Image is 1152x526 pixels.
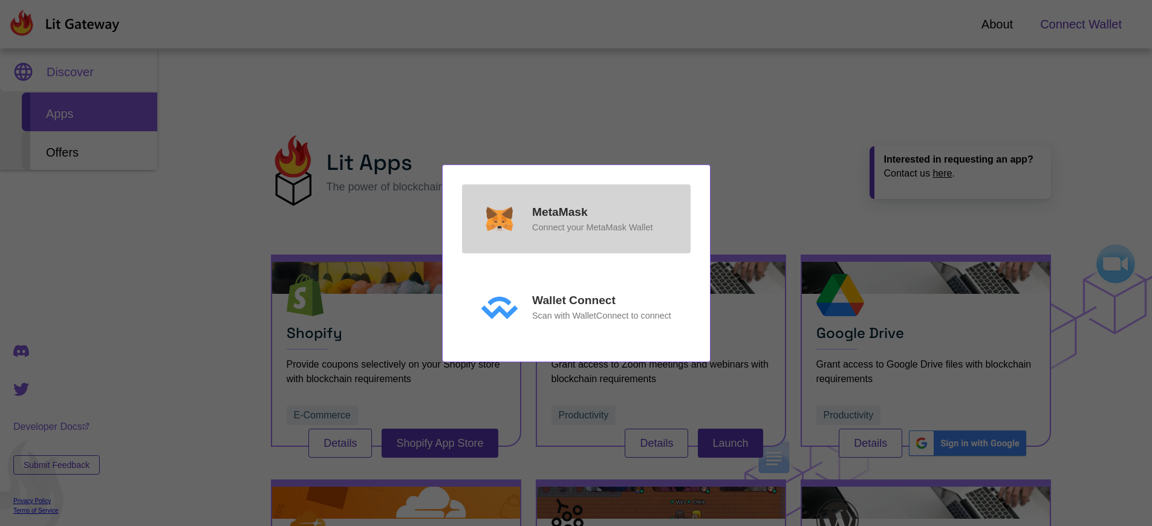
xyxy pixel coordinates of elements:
[532,204,588,221] p: MetaMask
[532,221,652,234] p: Connect your MetaMask Wallet
[481,207,518,231] img: svg+xml;base64,PHN2ZyBoZWlnaHQ9IjM1NSIgdmlld0JveD0iMCAwIDM5NyAzNTUiIHdpZHRoPSIzOTciIHhtbG5zPSJodH...
[532,310,671,323] p: Scan with WalletConnect to connect
[481,295,518,319] img: svg+xml;base64,PHN2ZyBoZWlnaHQ9IjI0NiIgdmlld0JveD0iMCAwIDQwMCAyNDYiIHdpZHRoPSI0MDAiIHhtbG5zPSJodH...
[532,292,616,310] p: Wallet Connect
